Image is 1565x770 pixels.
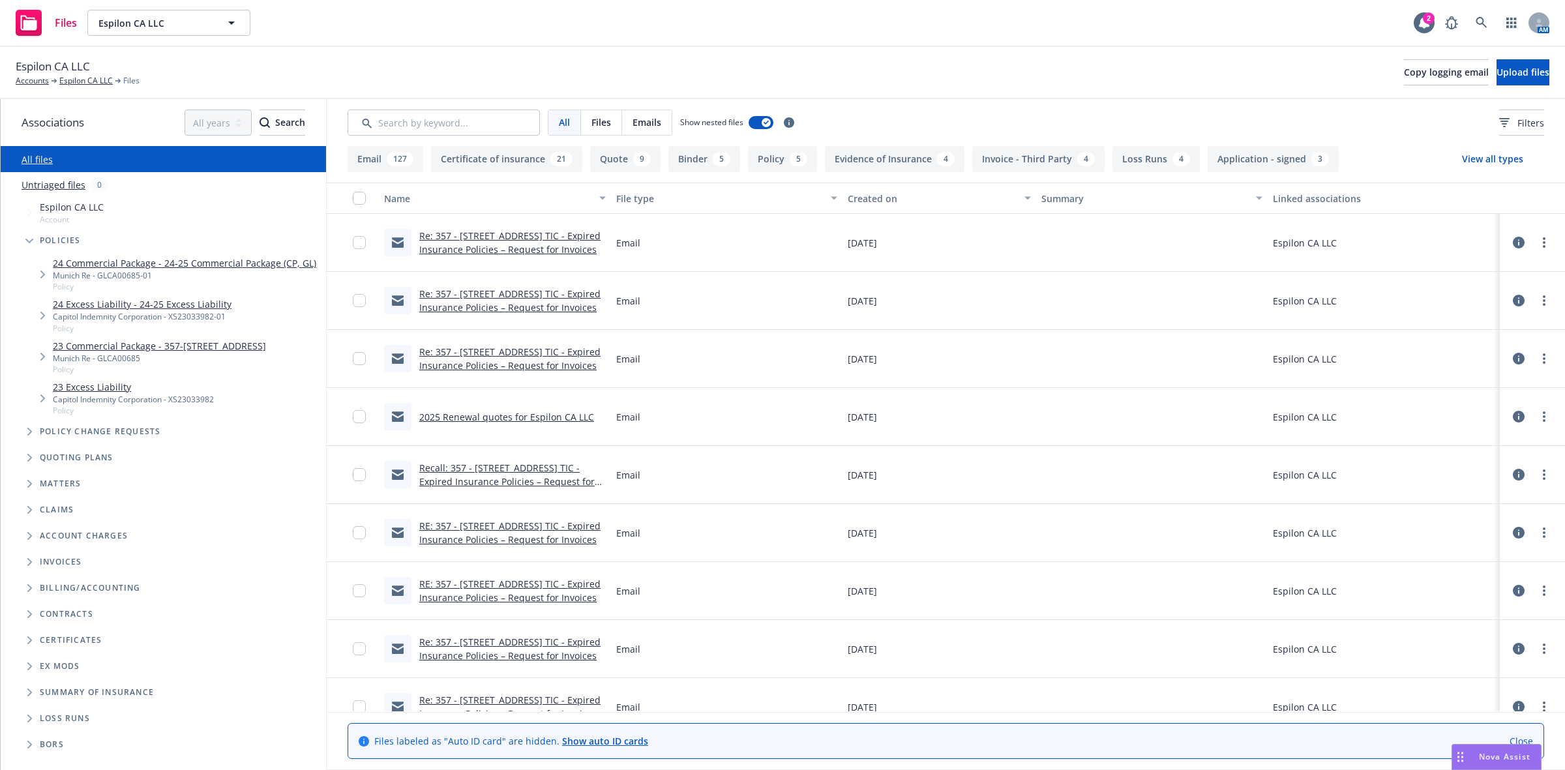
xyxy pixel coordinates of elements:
[1,575,326,758] div: Folder Tree Example
[848,192,1016,205] div: Created on
[1536,351,1552,366] a: more
[616,294,640,308] span: Email
[40,200,104,214] span: Espilon CA LLC
[848,700,877,714] span: [DATE]
[260,110,305,136] button: SearchSearch
[848,526,877,540] span: [DATE]
[374,734,648,748] span: Files labeled as "Auto ID card" are hidden.
[848,410,877,424] span: [DATE]
[680,117,743,128] span: Show nested files
[40,715,90,722] span: Loss Runs
[53,339,266,353] a: 23 Commercial Package - 357-[STREET_ADDRESS]
[1536,293,1552,308] a: more
[40,662,80,670] span: Ex Mods
[260,117,270,128] svg: Search
[1452,745,1468,769] div: Drag to move
[668,146,740,172] button: Binder
[1479,751,1530,762] span: Nova Assist
[353,352,366,365] input: Toggle Row Selected
[348,146,423,172] button: Email
[848,468,877,482] span: [DATE]
[40,558,82,566] span: Invoices
[1498,10,1525,36] a: Switch app
[848,584,877,598] span: [DATE]
[16,58,90,75] span: Espilon CA LLC
[848,642,877,656] span: [DATE]
[419,520,601,546] a: RE: 357 - [STREET_ADDRESS] TIC - Expired Insurance Policies – Request for Invoices
[633,115,661,129] span: Emails
[123,75,140,87] span: Files
[387,152,413,166] div: 127
[1536,641,1552,657] a: more
[1499,110,1544,136] button: Filters
[40,584,141,592] span: Billing/Accounting
[1273,526,1337,540] div: Espilon CA LLC
[616,700,640,714] span: Email
[348,110,540,136] input: Search by keyword...
[1273,236,1337,250] div: Espilon CA LLC
[40,506,74,514] span: Claims
[590,146,661,172] button: Quote
[353,192,366,205] input: Select all
[87,10,250,36] button: Espilon CA LLC
[848,294,877,308] span: [DATE]
[40,428,160,436] span: Policy change requests
[419,230,601,256] a: Re: 357 - [STREET_ADDRESS] TIC - Expired Insurance Policies – Request for Invoices
[53,380,214,394] a: 23 Excess Liability
[419,578,601,604] a: RE: 357 - [STREET_ADDRESS] TIC - Expired Insurance Policies – Request for Invoices
[1273,468,1337,482] div: Espilon CA LLC
[384,192,591,205] div: Name
[1441,146,1544,172] button: View all types
[1112,146,1200,172] button: Loss Runs
[1499,116,1544,130] span: Filters
[40,480,81,488] span: Matters
[1273,642,1337,656] div: Espilon CA LLC
[562,735,648,747] a: Show auto ID cards
[431,146,582,172] button: Certificate of insurance
[1077,152,1095,166] div: 4
[1273,584,1337,598] div: Espilon CA LLC
[842,183,1036,214] button: Created on
[22,178,85,192] a: Untriaged files
[550,152,573,166] div: 21
[611,183,843,214] button: File type
[1536,235,1552,250] a: more
[10,5,82,41] a: Files
[1438,10,1465,36] a: Report a Bug
[55,18,77,28] span: Files
[825,146,964,172] button: Evidence of Insurance
[1536,467,1552,482] a: more
[22,153,53,166] a: All files
[91,177,108,192] div: 0
[53,394,214,405] div: Capitol Indemnity Corporation - XS23033982
[1536,525,1552,540] a: more
[748,146,817,172] button: Policy
[559,115,570,129] span: All
[53,405,214,416] span: Policy
[353,642,366,655] input: Toggle Row Selected
[40,237,81,244] span: Policies
[260,110,305,135] div: Search
[1273,352,1337,366] div: Espilon CA LLC
[1497,59,1549,85] button: Upload files
[59,75,113,87] a: Espilon CA LLC
[419,694,601,720] a: Re: 357 - [STREET_ADDRESS] TIC - Expired Insurance Policies – Request for Invoices
[353,584,366,597] input: Toggle Row Selected
[616,410,640,424] span: Email
[1536,583,1552,599] a: more
[419,636,601,662] a: Re: 357 - [STREET_ADDRESS] TIC - Expired Insurance Policies – Request for Invoices
[53,270,316,281] div: Munich Re - GLCA00685-01
[53,256,316,270] a: 24 Commercial Package - 24-25 Commercial Package (CP, GL)
[40,741,64,748] span: BORs
[353,410,366,423] input: Toggle Row Selected
[1311,152,1329,166] div: 3
[1273,410,1337,424] div: Espilon CA LLC
[53,281,316,292] span: Policy
[616,526,640,540] span: Email
[1423,12,1435,24] div: 2
[848,236,877,250] span: [DATE]
[1041,192,1249,205] div: Summary
[790,152,807,166] div: 5
[53,353,266,364] div: Munich Re - GLCA00685
[616,468,640,482] span: Email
